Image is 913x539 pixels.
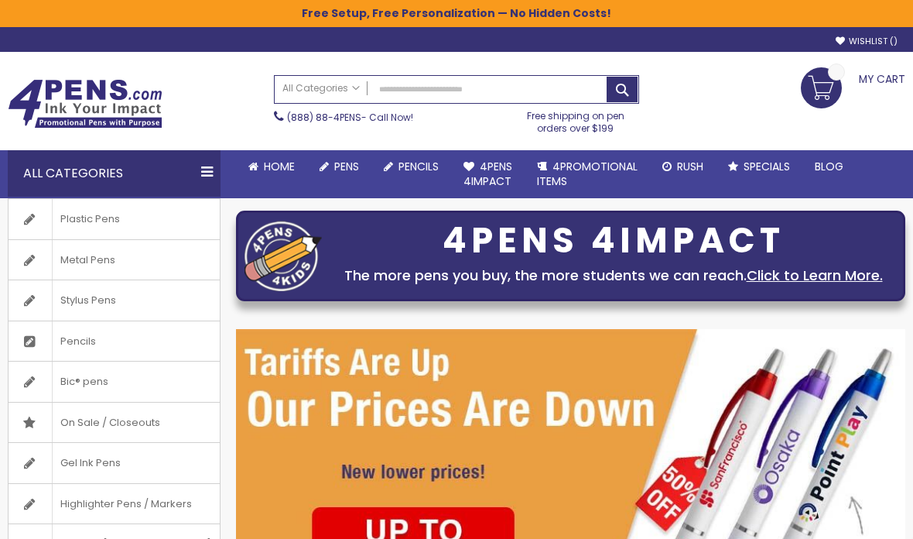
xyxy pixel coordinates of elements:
[236,150,307,184] a: Home
[9,321,220,362] a: Pencils
[244,221,322,291] img: four_pen_logo.png
[451,150,525,198] a: 4Pens4impact
[282,82,360,94] span: All Categories
[9,199,220,239] a: Plastic Pens
[836,36,898,47] a: Wishlist
[287,111,361,124] a: (888) 88-4PENS
[287,111,413,124] span: - Call Now!
[815,159,843,174] span: Blog
[9,403,220,443] a: On Sale / Closeouts
[463,159,512,189] span: 4Pens 4impact
[264,159,295,174] span: Home
[52,362,116,402] span: Bic® pens
[525,150,650,198] a: 4PROMOTIONALITEMS
[537,159,638,189] span: 4PROMOTIONAL ITEMS
[802,150,856,184] a: Blog
[307,150,371,184] a: Pens
[52,240,123,280] span: Metal Pens
[398,159,439,174] span: Pencils
[330,265,897,287] div: The more pens you buy, the more students we can reach.
[52,321,104,362] span: Pencils
[9,484,220,524] a: Highlighter Pens / Markers
[8,150,221,197] div: All Categories
[52,443,128,483] span: Gel Ink Pens
[9,362,220,402] a: Bic® pens
[650,150,716,184] a: Rush
[52,484,200,524] span: Highlighter Pens / Markers
[677,159,703,174] span: Rush
[52,403,168,443] span: On Sale / Closeouts
[511,104,638,135] div: Free shipping on pen orders over $199
[52,199,128,239] span: Plastic Pens
[9,240,220,280] a: Metal Pens
[52,280,124,321] span: Stylus Pens
[9,443,220,483] a: Gel Ink Pens
[8,79,162,129] img: 4Pens Custom Pens and Promotional Products
[330,225,897,257] div: 4PENS 4IMPACT
[744,159,790,174] span: Specials
[747,266,883,285] a: Click to Learn More.
[334,159,359,174] span: Pens
[716,150,802,184] a: Specials
[371,150,451,184] a: Pencils
[9,280,220,321] a: Stylus Pens
[275,76,368,101] a: All Categories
